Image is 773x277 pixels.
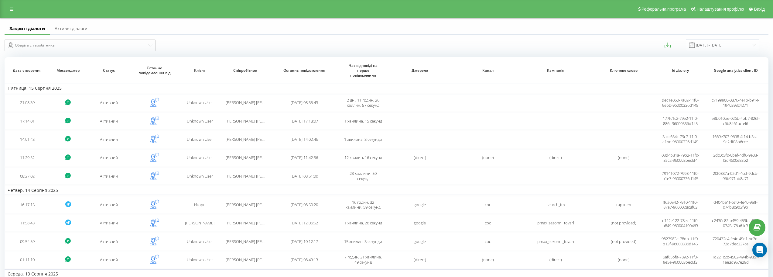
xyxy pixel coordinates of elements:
span: [PERSON_NAME] [PERSON_NAME] [226,220,286,226]
td: Активний [86,131,132,148]
span: [PERSON_NAME] [PERSON_NAME] [226,155,286,160]
td: П’ятниця, 15 Серпня 2025 [5,84,768,93]
span: [DATE] 10:12:17 [291,239,318,244]
span: Останнє повідомлення [274,68,334,73]
span: [DATE] 08:50:20 [291,202,318,207]
span: Id діалогу [663,68,698,73]
span: Реферальна програма [641,7,686,12]
span: c7199900-0876-4e1b-b914-1940393c4271 [712,97,759,108]
span: Ключове слово [596,68,652,73]
span: 720472c4-fe4c-45e1-bc7d-72d7dec337ce [713,236,759,247]
td: 09:54:59 [5,233,50,250]
span: [PERSON_NAME] [PERSON_NAME] [226,202,286,207]
td: 01:11:10 [5,251,50,268]
td: 08:27:02 [5,168,50,185]
span: Джерело [392,68,448,73]
span: google [414,239,426,244]
td: 16:17:15 [5,196,50,213]
span: [DATE] 08:51:00 [291,173,318,179]
button: Експортувати повідомлення [665,42,671,48]
td: 7 годин, 31 хвилина, 49 секунд [340,251,386,268]
span: Статус [91,68,127,73]
span: [DATE] 17:18:07 [291,118,318,124]
span: Час відповіді на перше повідомлення [346,63,381,78]
span: [DATE] 08:35:43 [291,100,318,105]
span: google [414,202,426,207]
a: Закриті діалоги [5,23,50,35]
span: [PERSON_NAME] [185,220,214,226]
a: Активні діалоги [50,23,92,35]
td: 21:08:39 [5,94,50,111]
span: Налаштування профілю [696,7,744,12]
td: Активний [86,196,132,213]
td: 16 годин, 32 хвилини, 59 секунд [340,196,386,213]
span: 03d4b31a-79b2-11f0-8ac2-960003bec6f4 [662,152,699,163]
td: 1 хвилина, 15 секунд [340,113,386,130]
span: (direct) [549,155,562,160]
span: (none) [618,257,630,262]
span: 177fc1c2-79e2-11f0-886f-96000336d145 [663,116,698,126]
span: ff6a0542-7910-11f0-87a7-9600028c8f63 [663,199,698,210]
td: Активний [86,233,132,250]
span: e8b010be-026b-4bb7-826f-c6b8461aca46 [712,116,760,126]
td: 2 дні, 11 годин, 26 хвилин, 57 секунд [340,94,386,111]
span: 1d221c2c-4502-494b-9357-1ee3d957e29d [712,254,759,265]
span: pmax_sezonni_tovari [537,220,574,226]
td: Активний [86,113,132,130]
span: dec1e060-7a02-11f0-9ebb-96000336d145 [662,97,699,108]
span: Дата створення [9,68,45,73]
span: [PERSON_NAME] [PERSON_NAME] [226,100,286,105]
span: 6af65bfa-7892-11f0-9e5e-960003bec6f3 [663,254,698,265]
span: Unknown User [187,118,213,124]
span: [PERSON_NAME] [PERSON_NAME] [226,173,286,179]
span: (none) [482,155,494,160]
span: search_tm [547,202,565,207]
td: Активний [86,149,132,166]
span: [PERSON_NAME] [PERSON_NAME] [226,257,286,262]
span: Google analytics client ID [709,68,762,73]
span: 1669e703-9698-4f14-b3ca-9e2df08b6cce [712,134,759,144]
span: (direct) [414,155,426,160]
span: Клієнт [182,68,218,73]
span: [PERSON_NAME] [PERSON_NAME] [226,239,286,244]
span: (direct) [549,257,562,262]
td: 11:29:52 [5,149,50,166]
span: Мессенджер [54,68,82,73]
span: Співробітник [227,68,263,73]
td: 14:01:43 [5,131,50,148]
span: [PERSON_NAME] [PERSON_NAME] [226,137,286,142]
span: Unknown User [187,257,213,262]
span: [DATE] 08:43:13 [291,257,318,262]
span: [DATE] 14:02:46 [291,137,318,142]
span: Игорь [194,202,205,207]
td: Активний [86,215,132,232]
span: c2430c82-b459-453b-a806-0745a76a61c3 [712,218,759,228]
span: [PERSON_NAME] [PERSON_NAME] [226,118,286,124]
span: (not provided) [611,220,636,226]
span: [DATE] 11:42:56 [291,155,318,160]
td: Активний [86,251,132,268]
td: 17:14:01 [5,113,50,130]
span: 20f0837a-02d1-4ccf-9dcb-96b971ab8a71 [713,171,758,181]
span: (not provided) [611,239,636,244]
span: 3dc0c3f0-0baf-4df6-9e03-f3d4600e53b2 [713,152,758,163]
span: pmax_sezonni_tovari [537,239,574,244]
span: cpc [485,239,491,244]
span: 3acc654c-79c7-11f0-a1be-96000336d145 [662,134,698,144]
span: [DATE] 12:06:52 [291,220,318,226]
td: 12 хвилин, 16 секунд [340,149,386,166]
span: Unknown User [187,239,213,244]
div: Оберіть співробітника [8,42,147,49]
span: Кампанія [528,68,583,73]
span: Unknown User [187,100,213,105]
td: Четвер, 14 Серпня 2025 [5,186,768,195]
td: Активний [86,94,132,111]
div: Open Intercom Messenger [752,243,767,257]
td: 11:58:43 [5,215,50,232]
td: 23 хвилини, 50 секунд [340,168,386,185]
span: cpc [485,220,491,226]
span: гартнер [616,202,631,207]
td: 15 хвилин, 3 секунди [340,233,386,250]
span: 79141072-7998-11f0-b1e7-96000336d145 [662,171,699,181]
td: 1 хвилина, 26 секунд [340,215,386,232]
